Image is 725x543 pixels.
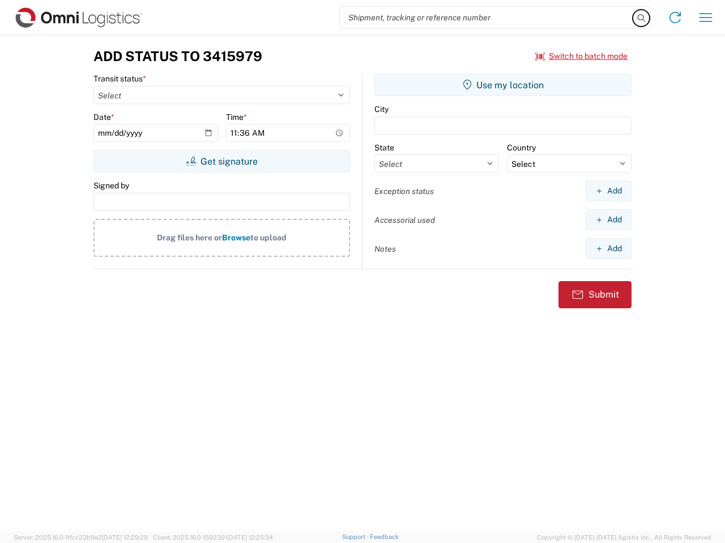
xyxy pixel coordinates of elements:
[93,150,350,173] button: Get signature
[374,244,396,254] label: Notes
[102,534,148,541] span: [DATE] 12:29:29
[374,74,632,96] button: Use my location
[586,238,632,259] button: Add
[153,534,273,541] span: Client: 2025.16.0-1592391
[14,534,148,541] span: Server: 2025.16.0-1ffcc23b9e2
[93,112,114,122] label: Date
[374,186,434,196] label: Exception status
[93,180,129,191] label: Signed by
[374,104,389,114] label: City
[342,533,370,540] a: Support
[222,233,250,242] span: Browse
[507,143,536,153] label: Country
[535,47,628,66] button: Switch to batch mode
[227,534,273,541] span: [DATE] 12:25:34
[250,233,287,242] span: to upload
[586,209,632,230] button: Add
[93,74,146,84] label: Transit status
[374,143,394,153] label: State
[370,533,399,540] a: Feedback
[586,180,632,201] button: Add
[226,112,247,122] label: Time
[537,532,711,542] span: Copyright © [DATE]-[DATE] Agistix Inc., All Rights Reserved
[340,7,633,28] input: Shipment, tracking or reference number
[93,48,262,64] h3: Add Status to 3415979
[374,215,435,225] label: Accessorial used
[157,233,222,242] span: Drag files here or
[558,281,632,308] button: Submit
